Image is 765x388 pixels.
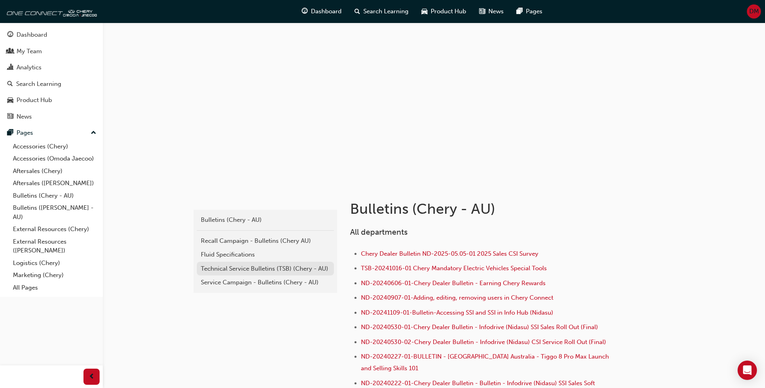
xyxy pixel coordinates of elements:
[510,3,549,20] a: pages-iconPages
[3,44,100,59] a: My Team
[415,3,473,20] a: car-iconProduct Hub
[747,4,761,19] button: DM
[354,6,360,17] span: search-icon
[431,7,466,16] span: Product Hub
[10,202,100,223] a: Bulletins ([PERSON_NAME] - AU)
[7,129,13,137] span: pages-icon
[3,93,100,108] a: Product Hub
[4,3,97,19] img: oneconnect
[17,30,47,40] div: Dashboard
[201,250,330,259] div: Fluid Specifications
[311,7,342,16] span: Dashboard
[526,7,542,16] span: Pages
[361,353,611,372] a: ND-20240227-01-BULLETIN - [GEOGRAPHIC_DATA] Australia - Tiggo 8 Pro Max Launch and Selling Skills...
[479,6,485,17] span: news-icon
[361,309,553,316] a: ND-20241109-01-Bulletin-Accessing SSI and SSI in Info Hub (Nidasu)
[7,97,13,104] span: car-icon
[10,223,100,236] a: External Resources (Chery)
[197,248,334,262] a: Fluid Specifications
[7,113,13,121] span: news-icon
[17,63,42,72] div: Analytics
[17,96,52,105] div: Product Hub
[3,26,100,125] button: DashboardMy TeamAnalyticsSearch LearningProduct HubNews
[7,64,13,71] span: chart-icon
[488,7,504,16] span: News
[10,269,100,282] a: Marketing (Chery)
[361,294,553,301] a: ND-20240907-01-Adding, editing, removing users in Chery Connect
[3,77,100,92] a: Search Learning
[10,282,100,294] a: All Pages
[10,140,100,153] a: Accessories (Chery)
[10,257,100,269] a: Logistics (Chery)
[10,236,100,257] a: External Resources ([PERSON_NAME])
[3,125,100,140] button: Pages
[197,234,334,248] a: Recall Campaign - Bulletins (Chery AU)
[361,323,598,331] a: ND-20240530-01-Chery Dealer Bulletin - Infodrive (Nidasu) SSI Sales Roll Out (Final)
[10,165,100,177] a: Aftersales (Chery)
[3,109,100,124] a: News
[17,47,42,56] div: My Team
[3,60,100,75] a: Analytics
[7,48,13,55] span: people-icon
[201,215,330,225] div: Bulletins (Chery - AU)
[10,190,100,202] a: Bulletins (Chery - AU)
[350,227,408,237] span: All departments
[361,280,546,287] a: ND-20240606-01-Chery Dealer Bulletin - Earning Chery Rewards
[17,128,33,138] div: Pages
[361,338,606,346] a: ND-20240530-02-Chery Dealer Bulletin - Infodrive (Nidasu) CSI Service Roll Out (Final)
[201,278,330,287] div: Service Campaign - Bulletins (Chery - AU)
[350,200,615,218] h1: Bulletins (Chery - AU)
[91,128,96,138] span: up-icon
[197,213,334,227] a: Bulletins (Chery - AU)
[197,275,334,290] a: Service Campaign - Bulletins (Chery - AU)
[361,265,547,272] a: TSB-20241016-01 Chery Mandatory Electric Vehicles Special Tools
[749,7,759,16] span: DM
[738,361,757,380] div: Open Intercom Messenger
[363,7,409,16] span: Search Learning
[10,177,100,190] a: Aftersales ([PERSON_NAME])
[17,112,32,121] div: News
[361,250,538,257] a: Chery Dealer Bulletin ND-2025-05.05-01 2025 Sales CSI Survey
[302,6,308,17] span: guage-icon
[201,236,330,246] div: Recall Campaign - Bulletins (Chery AU)
[10,152,100,165] a: Accessories (Omoda Jaecoo)
[16,79,61,89] div: Search Learning
[517,6,523,17] span: pages-icon
[7,31,13,39] span: guage-icon
[473,3,510,20] a: news-iconNews
[7,81,13,88] span: search-icon
[201,264,330,273] div: Technical Service Bulletins (TSB) (Chery - AU)
[348,3,415,20] a: search-iconSearch Learning
[3,27,100,42] a: Dashboard
[295,3,348,20] a: guage-iconDashboard
[421,6,427,17] span: car-icon
[89,372,95,382] span: prev-icon
[197,262,334,276] a: Technical Service Bulletins (TSB) (Chery - AU)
